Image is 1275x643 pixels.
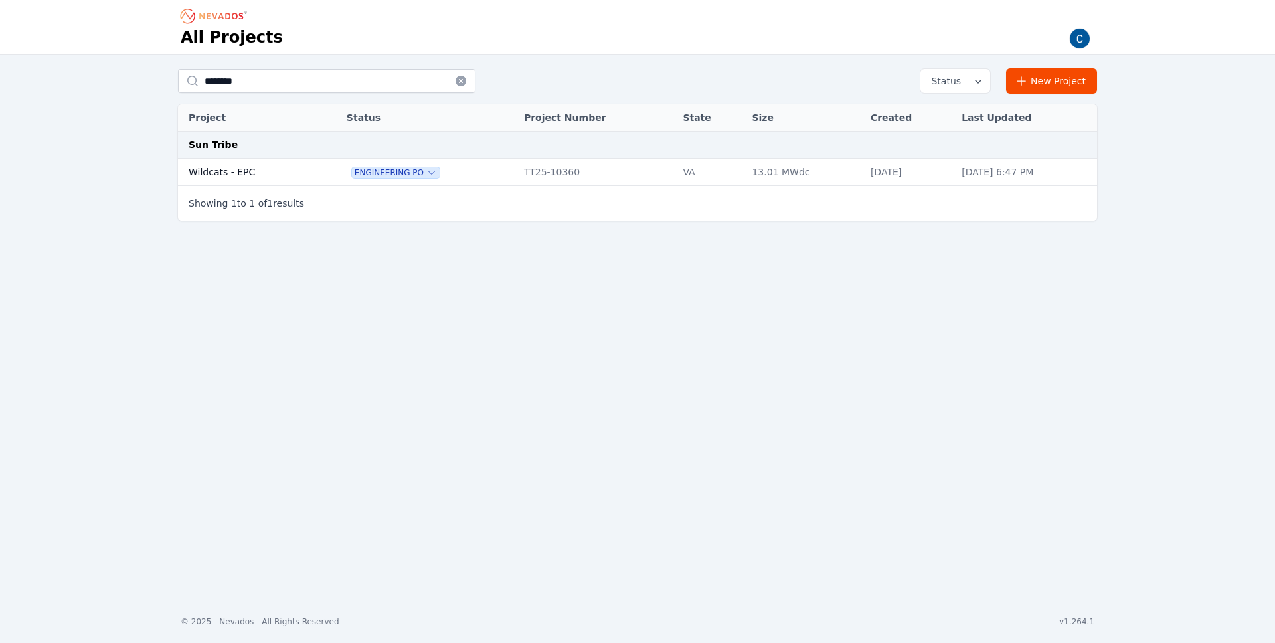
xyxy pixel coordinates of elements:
[1069,28,1090,49] img: Carmen Brooks
[745,159,863,186] td: 13.01 MWdc
[352,167,440,178] button: Engineering PO
[745,104,863,132] th: Size
[920,69,990,93] button: Status
[676,159,745,186] td: VA
[517,159,676,186] td: TT25-10360
[340,104,517,132] th: Status
[249,198,255,209] span: 1
[181,27,283,48] h1: All Projects
[181,616,339,627] div: © 2025 - Nevados - All Rights Reserved
[181,5,251,27] nav: Breadcrumb
[189,197,304,210] p: Showing to of results
[178,159,1097,186] tr: Wildcats - EPCEngineering POTT25-10360VA13.01 MWdc[DATE][DATE] 6:47 PM
[178,132,1097,159] td: Sun Tribe
[231,198,237,209] span: 1
[955,159,1097,186] td: [DATE] 6:47 PM
[864,159,955,186] td: [DATE]
[178,159,318,186] td: Wildcats - EPC
[517,104,676,132] th: Project Number
[178,104,318,132] th: Project
[864,104,955,132] th: Created
[267,198,273,209] span: 1
[926,74,961,88] span: Status
[955,104,1097,132] th: Last Updated
[676,104,745,132] th: State
[1006,68,1097,94] a: New Project
[1059,616,1094,627] div: v1.264.1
